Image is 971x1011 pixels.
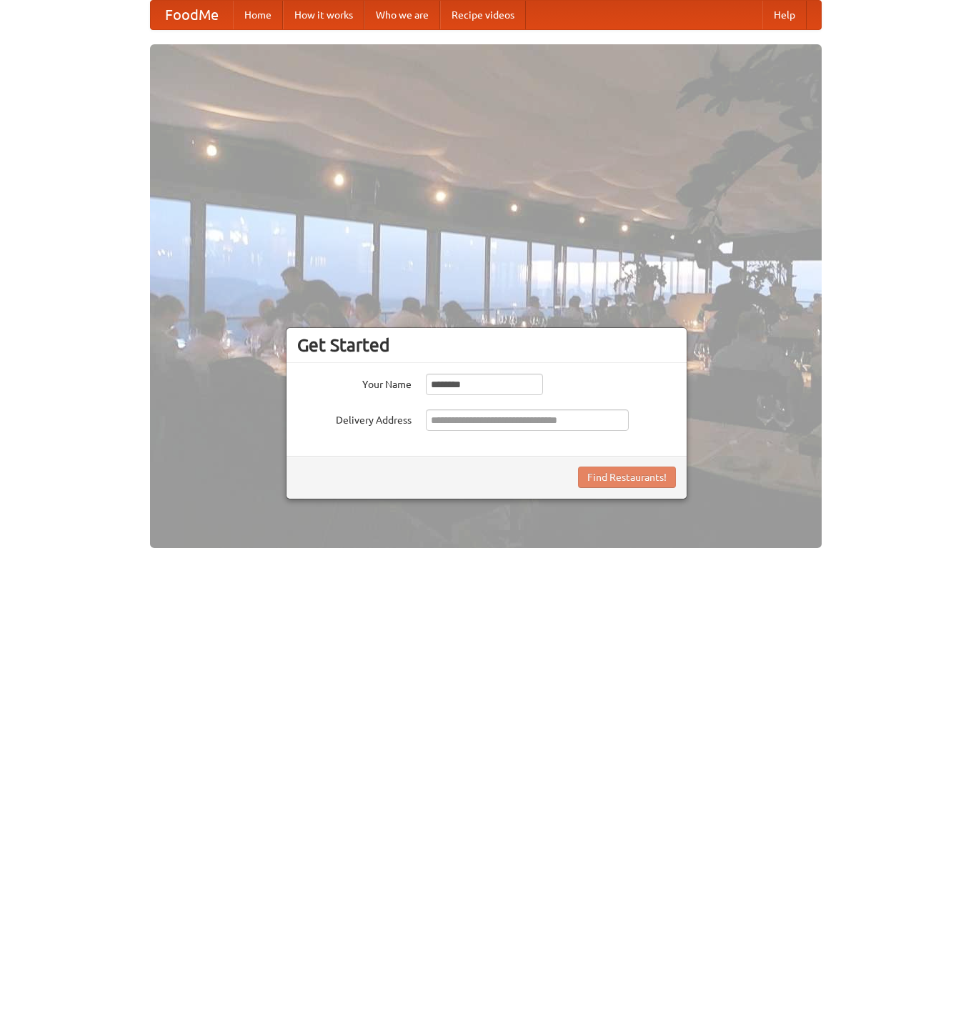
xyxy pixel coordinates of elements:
[364,1,440,29] a: Who we are
[297,334,676,356] h3: Get Started
[762,1,807,29] a: Help
[297,374,412,392] label: Your Name
[578,467,676,488] button: Find Restaurants!
[297,409,412,427] label: Delivery Address
[440,1,526,29] a: Recipe videos
[233,1,283,29] a: Home
[151,1,233,29] a: FoodMe
[283,1,364,29] a: How it works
